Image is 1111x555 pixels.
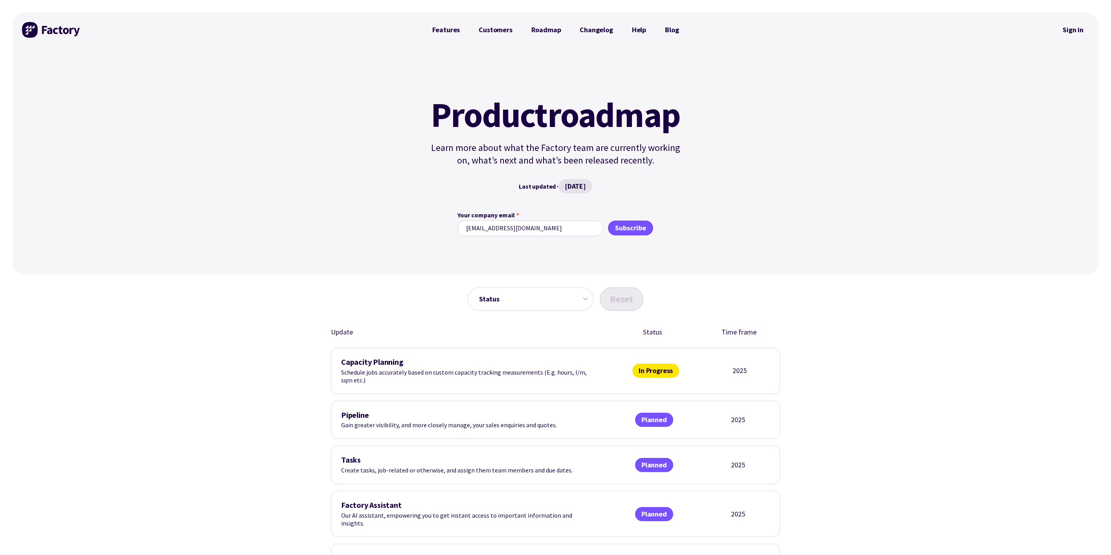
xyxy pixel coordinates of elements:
[341,411,593,429] div: Gain greater visibility, and more closely manage, your sales enquiries and quotes.
[547,97,681,132] mark: roadmap
[715,327,763,338] div: Time frame
[1057,21,1089,39] nav: Secondary Navigation
[635,458,673,472] span: Planned
[607,220,654,236] input: Subscribe
[423,22,470,38] a: Features
[428,97,684,132] h1: Product
[341,501,593,510] h3: Factory Assistant
[656,22,688,38] a: Blog
[341,358,593,367] h3: Capacity Planning
[635,413,673,427] span: Planned
[341,358,593,384] div: Schedule jobs accurately based on custom capacity tracking measurements (E.g. hours, l/m, sqm etc.)
[716,415,760,425] div: 2025
[629,327,676,338] div: Status
[1057,21,1089,39] a: Sign in
[423,22,689,38] nav: Primary Navigation
[716,509,760,519] div: 2025
[600,287,643,311] button: Reset
[719,366,760,375] div: 2025
[428,142,684,167] p: Learn more about what the Factory team are currently working on, what’s next and what’s been rele...
[341,501,593,527] div: Our AI assistant, empowering you to get instant access to important information and insights.
[331,327,590,338] div: Update
[570,22,622,38] a: Changelog
[716,460,760,470] div: 2025
[632,364,679,378] span: In Progress
[341,456,593,465] h3: Tasks
[635,507,673,521] span: Planned
[522,22,571,38] a: Roadmap
[623,22,656,38] a: Help
[469,22,522,38] a: Customers
[341,456,593,474] div: Create tasks, job-related or otherwise, and assign them team members and due dates.
[558,179,592,193] span: [DATE]
[341,411,593,420] h3: Pipeline
[457,210,515,221] span: Your company email
[428,179,684,193] div: Last updated ·
[22,22,81,38] img: Factory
